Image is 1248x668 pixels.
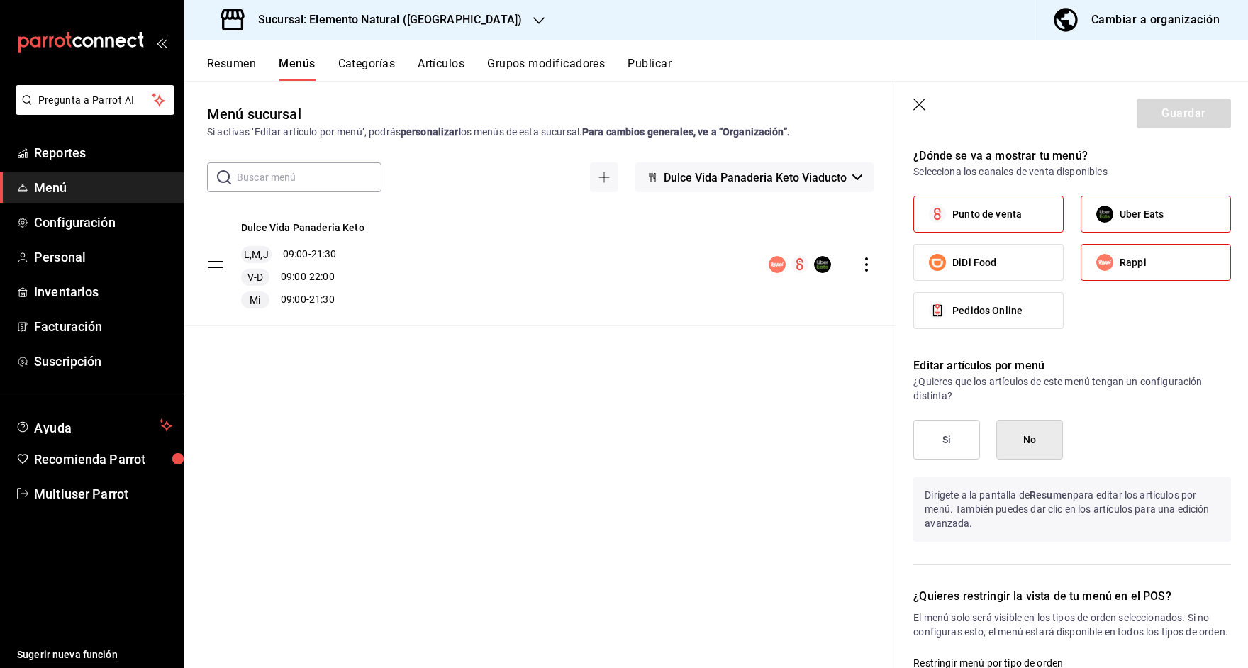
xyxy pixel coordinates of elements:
[34,178,172,197] span: Menú
[635,162,874,192] button: Dulce Vida Panaderia Keto Viaducto
[156,37,167,48] button: open_drawer_menu
[1120,255,1147,270] span: Rappi
[34,484,172,503] span: Multiuser Parrot
[338,57,396,81] button: Categorías
[34,352,172,371] span: Suscripción
[247,293,263,307] span: Mi
[34,213,172,232] span: Configuración
[241,246,364,263] div: 09:00 - 21:30
[10,103,174,118] a: Pregunta a Parrot AI
[34,143,172,162] span: Reportes
[241,291,364,308] div: 09:00 - 21:30
[241,221,364,235] button: Dulce Vida Panaderia Keto
[34,450,172,469] span: Recomienda Parrot
[241,247,272,262] span: L,M,J
[237,163,381,191] input: Buscar menú
[996,420,1063,460] button: No
[859,257,874,272] button: actions
[487,57,605,81] button: Grupos modificadores
[913,420,980,460] button: Si
[38,93,152,108] span: Pregunta a Parrot AI
[913,588,1231,605] p: ¿Quieres restringir la vista de tu menú en el POS?
[207,125,874,140] div: Si activas ‘Editar artículo por menú’, podrás los menús de esta sucursal.
[207,57,1248,81] div: navigation tabs
[913,477,1231,542] p: Dirígete a la pantalla de para editar los artículos por menú. También puedes dar clic en los artí...
[279,57,315,81] button: Menús
[913,165,1231,179] p: Selecciona los canales de venta disponibles
[34,282,172,301] span: Inventarios
[418,57,464,81] button: Artículos
[247,11,522,28] h3: Sucursal: Elemento Natural ([GEOGRAPHIC_DATA])
[582,126,790,138] strong: Para cambios generales, ve a “Organización”.
[34,417,154,434] span: Ayuda
[913,611,1231,639] p: El menú solo será visible en los tipos de orden seleccionados. Si no configuras esto, el menú est...
[913,147,1231,165] p: ¿Dónde se va a mostrar tu menú?
[664,171,847,184] span: Dulce Vida Panaderia Keto Viaducto
[16,85,174,115] button: Pregunta a Parrot AI
[1120,207,1164,222] span: Uber Eats
[207,104,301,125] div: Menú sucursal
[913,374,1231,403] p: ¿Quieres que los artículos de este menú tengan un configuración distinta?
[913,357,1231,374] p: Editar artículos por menú
[17,647,172,662] span: Sugerir nueva función
[34,247,172,267] span: Personal
[184,204,896,326] table: menu-maker-table
[34,317,172,336] span: Facturación
[207,57,256,81] button: Resumen
[401,126,459,138] strong: personalizar
[952,207,1022,222] span: Punto de venta
[952,304,1023,318] span: Pedidos Online
[1030,489,1073,501] strong: Resumen
[241,269,364,286] div: 09:00 - 22:00
[245,270,266,284] span: V-D
[952,255,996,270] span: DiDi Food
[207,256,224,273] button: drag
[1091,10,1220,30] div: Cambiar a organización
[628,57,672,81] button: Publicar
